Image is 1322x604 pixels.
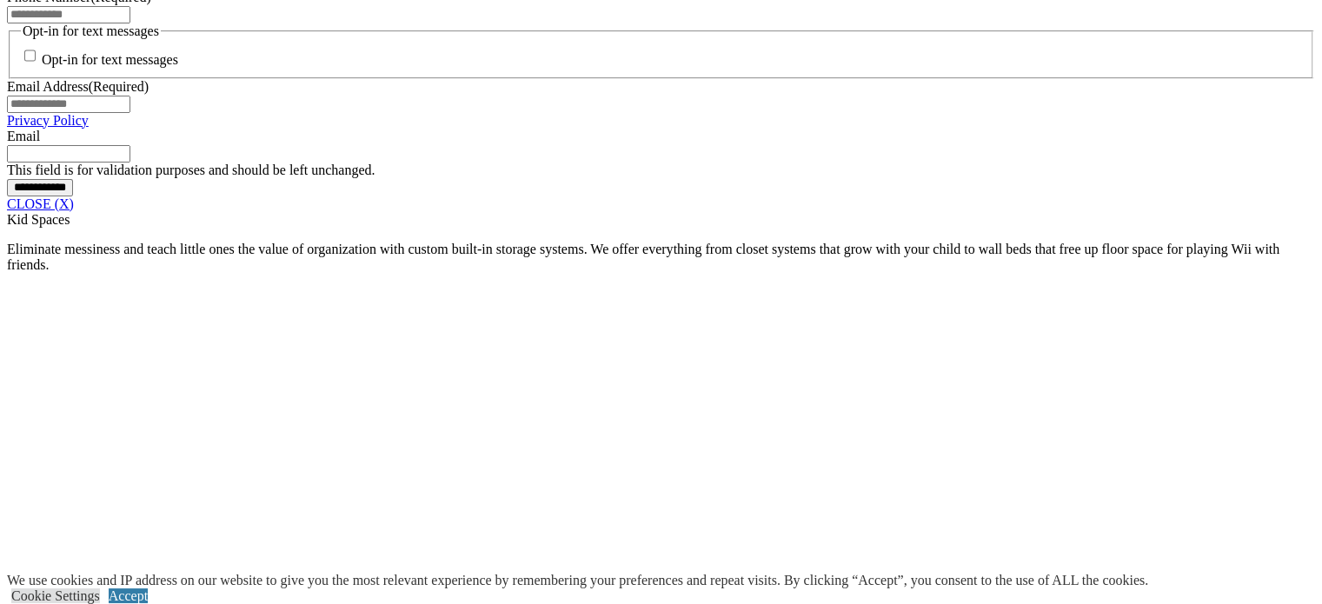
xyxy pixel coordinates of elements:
[7,242,1315,273] p: Eliminate messiness and teach little ones the value of organization with custom built-in storage ...
[11,588,100,603] a: Cookie Settings
[7,163,1315,178] div: This field is for validation purposes and should be left unchanged.
[7,129,40,143] label: Email
[7,196,74,211] a: CLOSE (X)
[42,53,178,68] label: Opt-in for text messages
[89,79,149,94] span: (Required)
[7,113,89,128] a: Privacy Policy
[109,588,148,603] a: Accept
[7,212,70,227] span: Kid Spaces
[7,573,1148,588] div: We use cookies and IP address on our website to give you the most relevant experience by remember...
[21,23,161,39] legend: Opt-in for text messages
[7,79,149,94] label: Email Address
